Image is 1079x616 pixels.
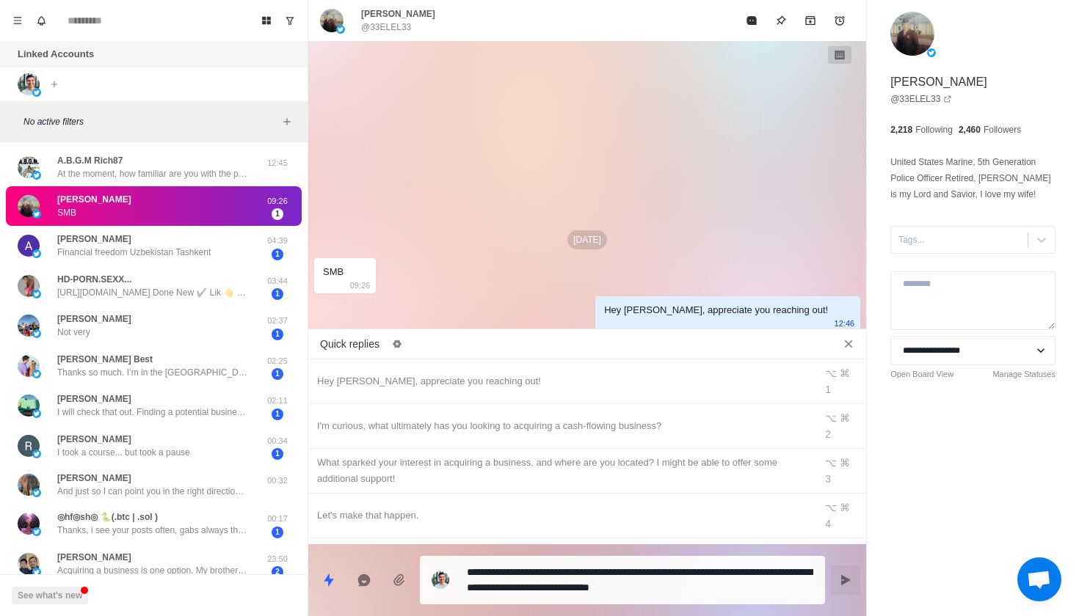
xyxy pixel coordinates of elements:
button: Pin [766,6,796,35]
p: I will check that out. Finding a potential business is the hardest part. Looking through some of ... [57,406,248,419]
p: 04:39 [259,235,296,247]
img: picture [18,435,40,457]
img: picture [32,249,41,258]
p: 23:50 [259,553,296,565]
div: ⌥ ⌘ 2 [825,410,857,442]
p: Acquiring a business is one option. My brothers are running building/running Airbnb in [US_STATE]... [57,564,248,577]
img: picture [18,355,40,377]
button: Close quick replies [837,332,860,356]
p: @33ELEL33 [361,21,411,34]
img: picture [32,329,41,338]
img: picture [18,73,40,95]
p: Financial freedom Uzbekistan Tashkent [57,246,211,259]
button: Notifications [29,9,53,32]
p: And just so I can point you in the right direction, what do you feel is the biggest factor holdin... [57,485,248,498]
button: Show unread conversations [278,9,302,32]
img: picture [32,527,41,536]
p: Following [915,123,953,136]
p: [PERSON_NAME] [57,392,131,406]
img: picture [32,171,41,180]
p: No active filters [23,115,278,128]
img: picture [32,568,41,576]
p: Followers [984,123,1021,136]
div: Hey [PERSON_NAME], appreciate you reaching out! [604,302,828,318]
p: [PERSON_NAME] [57,433,131,446]
p: I took a course... but took a pause [57,446,190,459]
a: Open chat [1017,557,1061,601]
img: picture [336,25,345,34]
button: Menu [6,9,29,32]
button: Archive [796,6,825,35]
button: Send message [831,565,860,595]
div: ⌥ ⌘ 3 [825,455,857,487]
div: Hey [PERSON_NAME], appreciate you reaching out! [317,373,806,389]
span: 1 [272,527,283,538]
p: Thanks, i see your posts often, gabs always thought of owning a laundromat, a friend of mine owns... [57,524,248,537]
p: [PERSON_NAME] [57,193,131,206]
button: Edit quick replies [385,332,409,356]
p: [PERSON_NAME] [361,7,435,21]
p: [PERSON_NAME] [57,232,131,246]
div: ⌥ ⌘ 4 [825,499,857,532]
button: Reply with AI [349,565,379,595]
p: HD-PORN.SEXX... [57,273,131,286]
img: picture [927,48,936,57]
div: I'm curious, what ultimately has you looking to acquiring a cash-flowing business? [317,418,806,434]
p: [URL][DOMAIN_NAME] Done New ✔️ Lik 👋 RT exchange 🔁 [57,286,248,299]
p: 02:11 [259,395,296,407]
p: Quick replies [320,337,379,352]
span: 1 [272,448,283,460]
p: [PERSON_NAME] Best [57,353,153,366]
span: 1 [272,408,283,420]
p: 02:25 [259,355,296,367]
img: picture [18,553,40,575]
div: What sparked your interest in acquiring a business, and where are you located? I might be able to... [317,455,806,487]
img: picture [32,450,41,458]
img: picture [18,156,40,178]
button: See what's new [12,587,88,604]
span: 1 [272,288,283,300]
span: 1 [272,249,283,260]
p: 03:44 [259,275,296,287]
img: picture [320,9,344,32]
span: 2 [272,566,283,578]
span: 1 [272,208,283,220]
p: 12:46 [835,315,855,331]
img: picture [32,488,41,497]
p: ◎hf◎sh◎ 🐍(.btc | .sol ) [57,510,158,524]
p: [DATE] [567,230,607,249]
p: SMB [57,206,76,219]
p: United States Marine, 5th Generation Police Officer Retired, [PERSON_NAME] is my Lord and Savior,... [890,154,1056,202]
a: @33ELEL33 [890,92,952,106]
a: Manage Statuses [992,368,1056,381]
p: 00:32 [259,474,296,487]
button: Board View [255,9,278,32]
img: picture [18,395,40,417]
span: 1 [272,368,283,380]
img: picture [18,474,40,496]
p: A.B.G.M Rich87 [57,154,123,167]
img: picture [32,370,41,378]
img: picture [18,235,40,257]
p: 02:37 [259,315,296,327]
p: Not very [57,326,90,339]
p: At the moment, how familiar are you with the process of buying a business? [57,167,248,180]
button: Add reminder [825,6,854,35]
img: picture [18,195,40,217]
p: 2,218 [890,123,912,136]
p: [PERSON_NAME] [57,472,131,485]
button: Quick replies [314,565,344,595]
div: SMB [323,264,344,280]
a: Open Board View [890,368,953,381]
img: picture [32,88,41,97]
p: Thanks so much. I’m in the [GEOGRAPHIC_DATA], [GEOGRAPHIC_DATA] area. Saw your posts and very com... [57,366,248,379]
img: picture [18,315,40,337]
p: Linked Accounts [18,47,94,62]
p: 00:17 [259,513,296,525]
img: picture [32,290,41,298]
p: 2,460 [959,123,981,136]
img: picture [432,571,449,589]
img: picture [32,409,41,418]
button: Add media [385,565,414,595]
p: 12:45 [259,157,296,169]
